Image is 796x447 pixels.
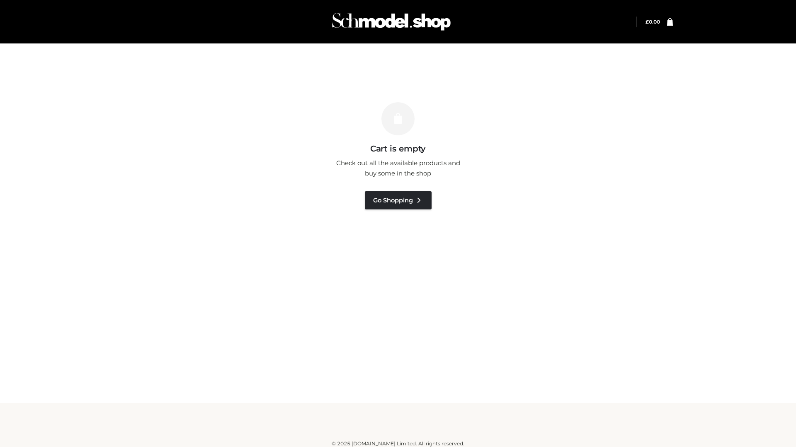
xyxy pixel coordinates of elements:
[329,5,454,38] img: Schmodel Admin 964
[646,19,660,25] a: £0.00
[646,19,660,25] bdi: 0.00
[332,158,464,179] p: Check out all the available products and buy some in the shop
[646,19,649,25] span: £
[365,191,432,209] a: Go Shopping
[142,144,654,154] h3: Cart is empty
